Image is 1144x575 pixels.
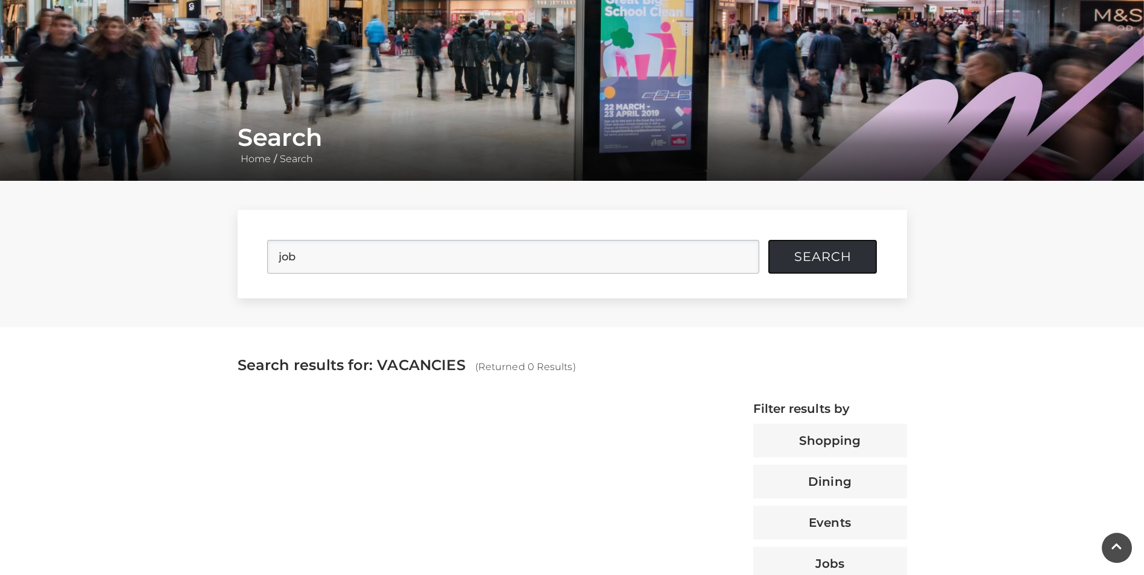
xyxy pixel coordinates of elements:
a: Search [277,153,316,165]
button: Dining [753,465,907,498]
div: / [229,123,916,166]
input: Search Site [267,240,759,274]
h4: Filter results by [753,401,907,416]
button: Search [768,240,877,274]
h1: Search [238,123,907,152]
button: Events [753,506,907,539]
span: (Returned 0 Results) [475,361,576,372]
button: Shopping [753,424,907,457]
a: Home [238,153,274,165]
span: Search results for: VACANCIES [238,356,466,374]
span: Search [794,251,852,263]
